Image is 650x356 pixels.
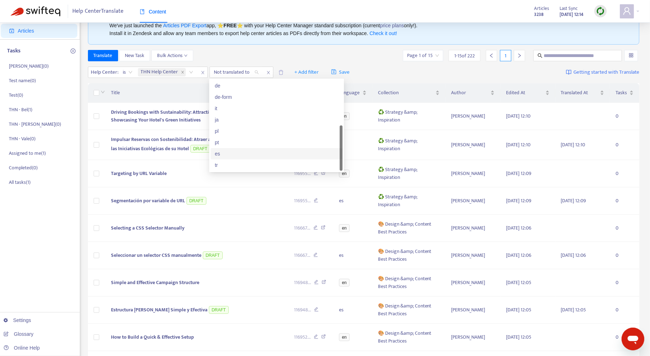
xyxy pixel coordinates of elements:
span: close [264,68,273,77]
td: 0 [610,103,639,130]
td: ♻️ Strategy &amp; Inspiration [372,160,445,187]
div: de-form [215,93,338,101]
p: THN - Bel ( 1 ) [9,106,32,113]
span: + Add filter [294,68,319,77]
td: es [333,242,372,269]
span: Getting started with Translate [573,68,639,77]
span: How to Build a Quick & Effective Setup [111,333,194,341]
div: de [215,82,338,90]
td: 0 [610,296,639,324]
div: 1 [500,50,511,61]
a: Getting started with Translate [566,67,639,78]
p: THN - Vale ( 0 ) [9,135,35,142]
span: is [123,67,133,78]
span: Seleccionar un selector CSS manualmente [111,251,201,259]
div: tr [211,159,343,171]
strong: [DATE] 12:14 [560,11,584,18]
th: Tasks [610,83,639,103]
span: Segmentación por variable de URL [111,197,185,205]
span: Targeting by URL Variable [111,169,167,177]
span: Articles [18,28,34,34]
td: [PERSON_NAME] [445,160,500,187]
button: Bulk Actionsdown [151,50,193,61]
span: Collection [378,89,434,97]
span: DRAFT [209,306,229,314]
span: book [140,9,145,14]
p: Test ( 0 ) [9,91,23,99]
span: [DATE] 12:10 [506,112,530,120]
span: [DATE] 12:06 [561,251,586,259]
td: 0 [610,324,639,351]
span: account-book [9,28,14,33]
span: Tasks [616,89,628,97]
a: Online Help [4,345,40,351]
p: Test name ( 0 ) [9,77,36,84]
span: left [489,53,494,58]
div: de [211,80,343,91]
td: 0 [610,130,639,160]
td: [PERSON_NAME] [445,324,500,351]
span: [DATE] 12:09 [561,197,586,205]
th: Edited At [500,83,555,103]
a: Settings [4,317,31,323]
th: Title [105,83,288,103]
span: 116952 ... [294,333,311,341]
td: es [333,187,372,215]
p: Tasks [7,47,21,55]
td: 0 [610,269,639,296]
iframe: Button to launch messaging window [622,328,644,350]
b: FREE [223,23,237,28]
td: es [333,296,372,324]
th: Collection [372,83,445,103]
span: [DATE] 12:09 [506,169,531,177]
td: 🎨 Design &amp; Content Best Practices [372,215,445,242]
span: [DATE] 12:05 [506,306,531,314]
div: es [215,150,338,158]
span: right [517,53,522,58]
td: 0 [610,187,639,215]
td: [PERSON_NAME] [445,187,500,215]
td: 0 [610,242,639,269]
div: ja [215,116,338,124]
td: es [333,130,372,160]
th: Translated At [555,83,610,103]
img: sync.dc5367851b00ba804db3.png [596,7,605,16]
span: 116948 ... [294,306,311,314]
span: Author [451,89,489,97]
span: Driving Bookings with Sustainability: Attracting Conscious Travelers and Showcasing Your Hotel's ... [111,108,267,124]
span: Save [331,68,350,77]
span: en [339,170,349,177]
span: 116667 ... [294,252,310,259]
button: + Add filter [289,67,324,78]
span: Impulsar Reservas con Sostenibilidad: Atraer a Viajeros Conscientes y Mostrar las Iniciativas Eco... [111,135,278,153]
span: 116955 ... [294,197,311,205]
span: [DATE] 12:10 [561,141,585,149]
span: [DATE] 12:10 [506,141,530,149]
div: pl [215,127,338,135]
span: Last Sync [560,5,578,12]
p: Assigned to me ( 1 ) [9,149,46,157]
td: [PERSON_NAME] [445,215,500,242]
span: Content [140,9,166,15]
p: [PERSON_NAME] ( 0 ) [9,62,49,70]
p: All tasks ( 1 ) [9,179,30,186]
span: 116955 ... [294,170,311,177]
div: it [211,103,343,114]
span: Estructura [PERSON_NAME] Simple y Efectiva [111,306,207,314]
strong: 3238 [534,11,544,18]
span: plus-circle [71,49,76,53]
span: Selecting a CSS Selector Manually [111,224,184,232]
span: Language [339,89,361,97]
span: [DATE] 12:05 [506,333,531,341]
td: [PERSON_NAME] [445,103,500,130]
div: We've just launched the app, ⭐ ⭐️ with your Help Center Manager standard subscription (current on... [110,22,624,37]
span: 116667 ... [294,224,310,232]
div: pt [215,139,338,146]
span: en [339,279,349,287]
td: [PERSON_NAME] [445,242,500,269]
div: es [211,148,343,159]
div: tr [215,161,338,169]
span: search [538,53,543,58]
span: en [339,333,349,341]
span: Help Center Translate [73,5,124,18]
